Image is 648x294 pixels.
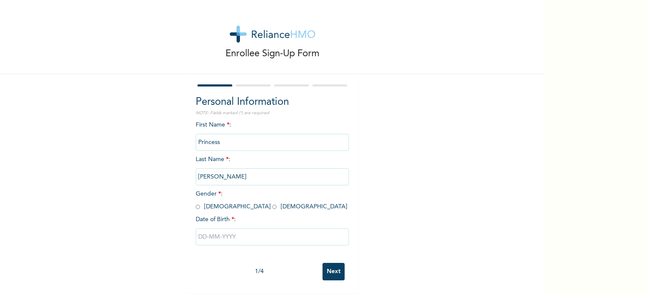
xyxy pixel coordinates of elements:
h2: Personal Information [196,95,349,110]
img: logo [230,26,315,43]
span: Last Name : [196,156,349,180]
span: Gender : [DEMOGRAPHIC_DATA] [DEMOGRAPHIC_DATA] [196,191,347,210]
span: First Name : [196,122,349,145]
span: Date of Birth : [196,215,236,224]
input: DD-MM-YYYY [196,228,349,245]
div: 1 / 4 [196,267,323,276]
p: Enrollee Sign-Up Form [226,47,320,61]
p: NOTE: Fields marked (*) are required [196,110,349,116]
input: Next [323,263,345,280]
input: Enter your last name [196,168,349,185]
input: Enter your first name [196,134,349,151]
